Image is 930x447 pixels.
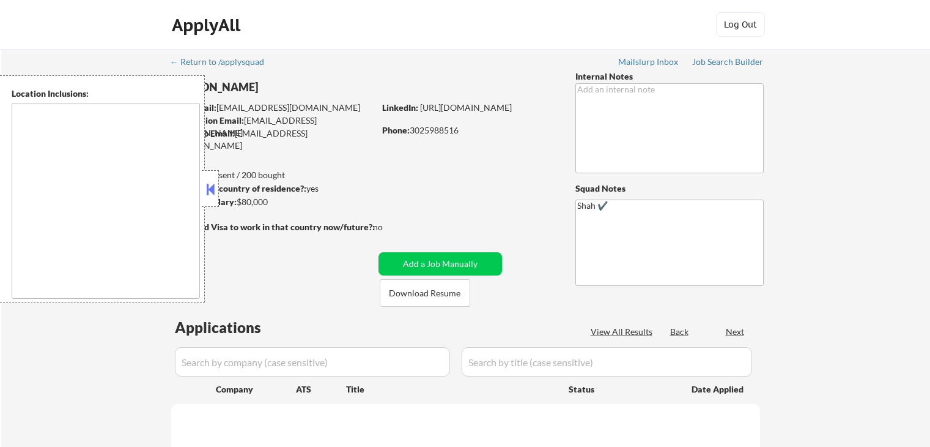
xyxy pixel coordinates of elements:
[382,125,410,135] strong: Phone:
[575,182,764,195] div: Squad Notes
[692,383,745,396] div: Date Applied
[172,15,244,36] div: ApplyAll
[569,378,674,400] div: Status
[170,58,276,66] div: ← Return to /applysquad
[716,12,765,37] button: Log Out
[170,57,276,69] a: ← Return to /applysquad
[171,196,374,208] div: $80,000
[373,221,408,233] div: no
[172,115,374,138] div: [EMAIL_ADDRESS][DOMAIN_NAME]
[382,102,418,113] strong: LinkedIn:
[296,383,346,396] div: ATS
[171,182,371,195] div: yes
[380,279,470,307] button: Download Resume
[618,57,679,69] a: Mailslurp Inbox
[378,252,502,276] button: Add a Job Manually
[216,383,296,396] div: Company
[591,326,656,338] div: View All Results
[12,88,200,100] div: Location Inclusions:
[175,347,450,377] input: Search by company (case sensitive)
[171,80,423,95] div: [PERSON_NAME]
[171,183,306,193] strong: Can work in country of residence?:
[172,102,374,114] div: [EMAIL_ADDRESS][DOMAIN_NAME]
[171,127,374,151] div: [EMAIL_ADDRESS][DOMAIN_NAME]
[726,326,745,338] div: Next
[670,326,690,338] div: Back
[692,58,764,66] div: Job Search Builder
[171,222,375,232] strong: Will need Visa to work in that country now/future?:
[175,320,296,335] div: Applications
[618,58,679,66] div: Mailslurp Inbox
[346,383,557,396] div: Title
[462,347,752,377] input: Search by title (case sensitive)
[420,102,512,113] a: [URL][DOMAIN_NAME]
[575,70,764,83] div: Internal Notes
[171,169,374,181] div: 129 sent / 200 bought
[382,124,555,137] div: 3025988516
